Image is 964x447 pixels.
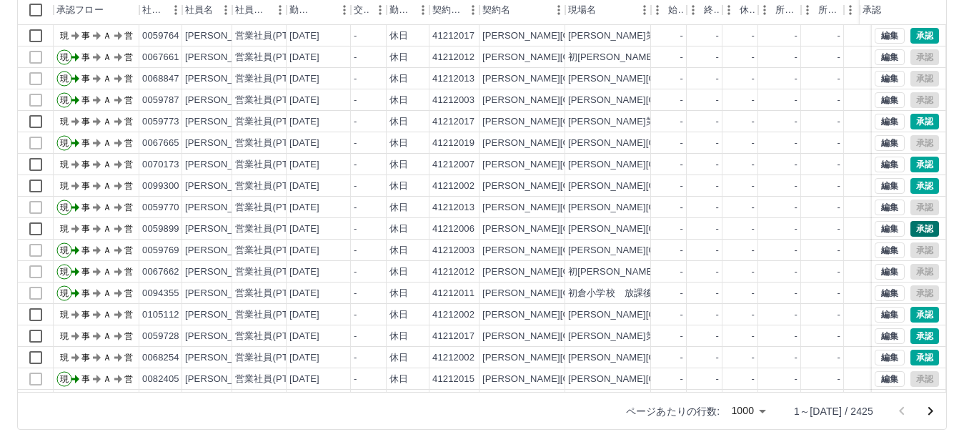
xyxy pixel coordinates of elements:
[680,29,683,43] div: -
[482,287,659,300] div: [PERSON_NAME][GEOGRAPHIC_DATA]
[354,244,357,257] div: -
[482,222,659,236] div: [PERSON_NAME][GEOGRAPHIC_DATA]
[185,137,263,150] div: [PERSON_NAME]
[354,72,357,86] div: -
[795,94,797,107] div: -
[875,371,905,387] button: 編集
[235,180,310,193] div: 営業社員(PT契約)
[124,95,133,105] text: 営
[185,222,263,236] div: [PERSON_NAME]
[389,51,408,64] div: 休日
[389,244,408,257] div: 休日
[142,29,179,43] div: 0059764
[185,72,263,86] div: [PERSON_NAME]
[568,115,802,129] div: [PERSON_NAME]第一小学校区第3 放課後児童クラブ
[680,244,683,257] div: -
[185,201,263,215] div: [PERSON_NAME]
[716,244,719,257] div: -
[752,201,755,215] div: -
[60,288,69,298] text: 現
[568,158,829,172] div: [PERSON_NAME][GEOGRAPHIC_DATA] 放課後児童クラブ
[60,74,69,84] text: 現
[103,181,111,191] text: Ａ
[103,224,111,234] text: Ａ
[875,135,905,151] button: 編集
[235,115,310,129] div: 営業社員(PT契約)
[482,115,659,129] div: [PERSON_NAME][GEOGRAPHIC_DATA]
[875,200,905,215] button: 編集
[795,51,797,64] div: -
[680,180,683,193] div: -
[568,222,829,236] div: [PERSON_NAME][GEOGRAPHIC_DATA] 放課後児童クラブ
[568,287,700,300] div: 初倉小学校 放課後児童クラブ
[185,115,263,129] div: [PERSON_NAME]
[124,74,133,84] text: 営
[103,202,111,212] text: Ａ
[482,244,659,257] div: [PERSON_NAME][GEOGRAPHIC_DATA]
[680,115,683,129] div: -
[838,137,840,150] div: -
[235,222,310,236] div: 営業社員(PT契約)
[60,117,69,127] text: 現
[838,287,840,300] div: -
[142,265,179,279] div: 0067662
[235,244,310,257] div: 営業社員(PT契約)
[875,350,905,365] button: 編集
[910,221,939,237] button: 承認
[185,29,263,43] div: [PERSON_NAME]
[875,49,905,65] button: 編集
[752,222,755,236] div: -
[124,224,133,234] text: 営
[716,265,719,279] div: -
[680,201,683,215] div: -
[142,180,179,193] div: 0099300
[568,94,834,107] div: [PERSON_NAME][GEOGRAPHIC_DATA]第2放課後児童クラブ
[235,158,310,172] div: 営業社員(PT契約)
[81,202,90,212] text: 事
[354,29,357,43] div: -
[680,94,683,107] div: -
[60,138,69,148] text: 現
[389,180,408,193] div: 休日
[432,115,474,129] div: 41212017
[235,265,310,279] div: 営業社員(PT契約)
[60,245,69,255] text: 現
[910,178,939,194] button: 承認
[142,137,179,150] div: 0067665
[482,137,659,150] div: [PERSON_NAME][GEOGRAPHIC_DATA]
[289,29,319,43] div: [DATE]
[432,72,474,86] div: 41212013
[289,158,319,172] div: [DATE]
[680,265,683,279] div: -
[795,158,797,172] div: -
[142,201,179,215] div: 0059770
[680,137,683,150] div: -
[795,222,797,236] div: -
[838,180,840,193] div: -
[838,72,840,86] div: -
[795,265,797,279] div: -
[389,158,408,172] div: 休日
[752,72,755,86] div: -
[389,137,408,150] div: 休日
[81,74,90,84] text: 事
[680,51,683,64] div: -
[795,201,797,215] div: -
[81,224,90,234] text: 事
[389,94,408,107] div: 休日
[289,94,319,107] div: [DATE]
[716,72,719,86] div: -
[432,222,474,236] div: 41212006
[432,158,474,172] div: 41212007
[81,95,90,105] text: 事
[680,72,683,86] div: -
[389,265,408,279] div: 休日
[716,51,719,64] div: -
[124,181,133,191] text: 営
[752,287,755,300] div: -
[60,31,69,41] text: 現
[752,29,755,43] div: -
[60,181,69,191] text: 現
[752,137,755,150] div: -
[354,115,357,129] div: -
